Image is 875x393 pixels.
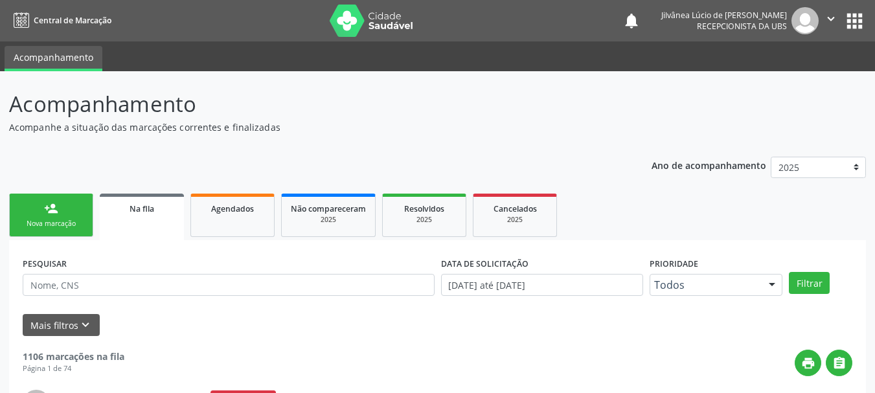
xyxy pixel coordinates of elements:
button: Filtrar [789,272,830,294]
img: img [791,7,819,34]
input: Nome, CNS [23,274,435,296]
label: PESQUISAR [23,254,67,274]
div: Página 1 de 74 [23,363,124,374]
button:  [819,7,843,34]
span: Não compareceram [291,203,366,214]
div: 2025 [483,215,547,225]
div: 2025 [291,215,366,225]
i: print [801,356,815,370]
span: Todos [654,278,756,291]
span: Na fila [130,203,154,214]
i: keyboard_arrow_down [78,318,93,332]
i:  [824,12,838,26]
strong: 1106 marcações na fila [23,350,124,363]
span: Cancelados [494,203,537,214]
div: 2025 [392,215,457,225]
span: Central de Marcação [34,15,111,26]
button: Mais filtroskeyboard_arrow_down [23,314,100,337]
p: Ano de acompanhamento [652,157,766,173]
i:  [832,356,847,370]
label: DATA DE SOLICITAÇÃO [441,254,528,274]
span: Agendados [211,203,254,214]
p: Acompanhamento [9,88,609,120]
div: Jilvânea Lúcio de [PERSON_NAME] [661,10,787,21]
button: notifications [622,12,641,30]
label: Prioridade [650,254,698,274]
span: Recepcionista da UBS [697,21,787,32]
button: print [795,350,821,376]
div: Nova marcação [19,219,84,229]
button:  [826,350,852,376]
input: Selecione um intervalo [441,274,644,296]
a: Central de Marcação [9,10,111,31]
p: Acompanhe a situação das marcações correntes e finalizadas [9,120,609,134]
div: person_add [44,201,58,216]
span: Resolvidos [404,203,444,214]
a: Acompanhamento [5,46,102,71]
button: apps [843,10,866,32]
